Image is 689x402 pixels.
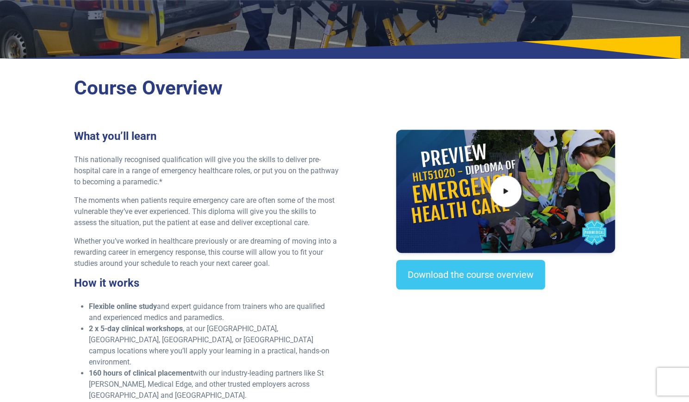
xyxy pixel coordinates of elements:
[396,308,615,356] iframe: EmbedSocial Universal Widget
[74,236,339,269] p: Whether you’ve worked in healthcare previously or are dreaming of moving into a rewarding career ...
[74,276,339,290] h3: How it works
[74,154,339,188] p: This nationally recognised qualification will give you the skills to deliver pre-hospital care in...
[89,302,157,311] strong: Flexible online study
[89,301,339,323] li: and expert guidance from trainers who are qualified and experienced medics and paramedics.
[396,260,545,289] a: Download the course overview
[74,76,615,100] h2: Course Overview
[89,368,339,401] li: with our industry-leading partners like St [PERSON_NAME], Medical Edge, and other trusted employe...
[89,324,183,333] strong: 2 x 5-day clinical workshops
[74,195,339,228] p: The moments when patients require emergency care are often some of the most vulnerable they’ve ev...
[89,323,339,368] li: , at our [GEOGRAPHIC_DATA], [GEOGRAPHIC_DATA], [GEOGRAPHIC_DATA], or [GEOGRAPHIC_DATA] campus loc...
[74,130,339,143] h3: What you’ll learn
